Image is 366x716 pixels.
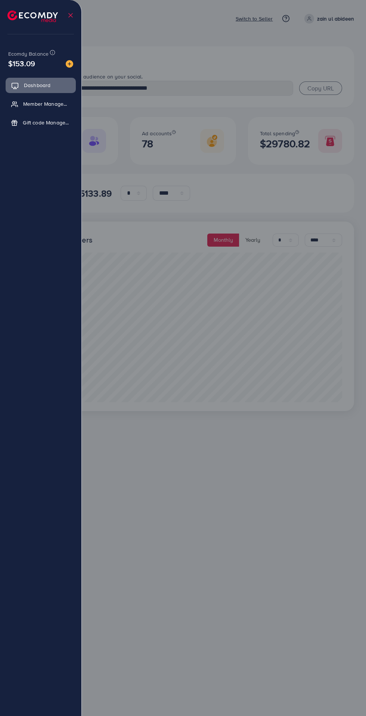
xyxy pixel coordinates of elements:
[66,60,73,68] img: image
[23,119,70,126] span: Gift code Management
[8,50,49,58] span: Ecomdy Balance
[6,78,76,93] a: Dashboard
[7,10,58,22] img: logo
[6,96,76,111] a: Member Management
[23,100,70,108] span: Member Management
[6,115,76,130] a: Gift code Management
[334,682,360,710] iframe: Chat
[24,81,50,89] span: Dashboard
[8,58,35,69] span: $153.09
